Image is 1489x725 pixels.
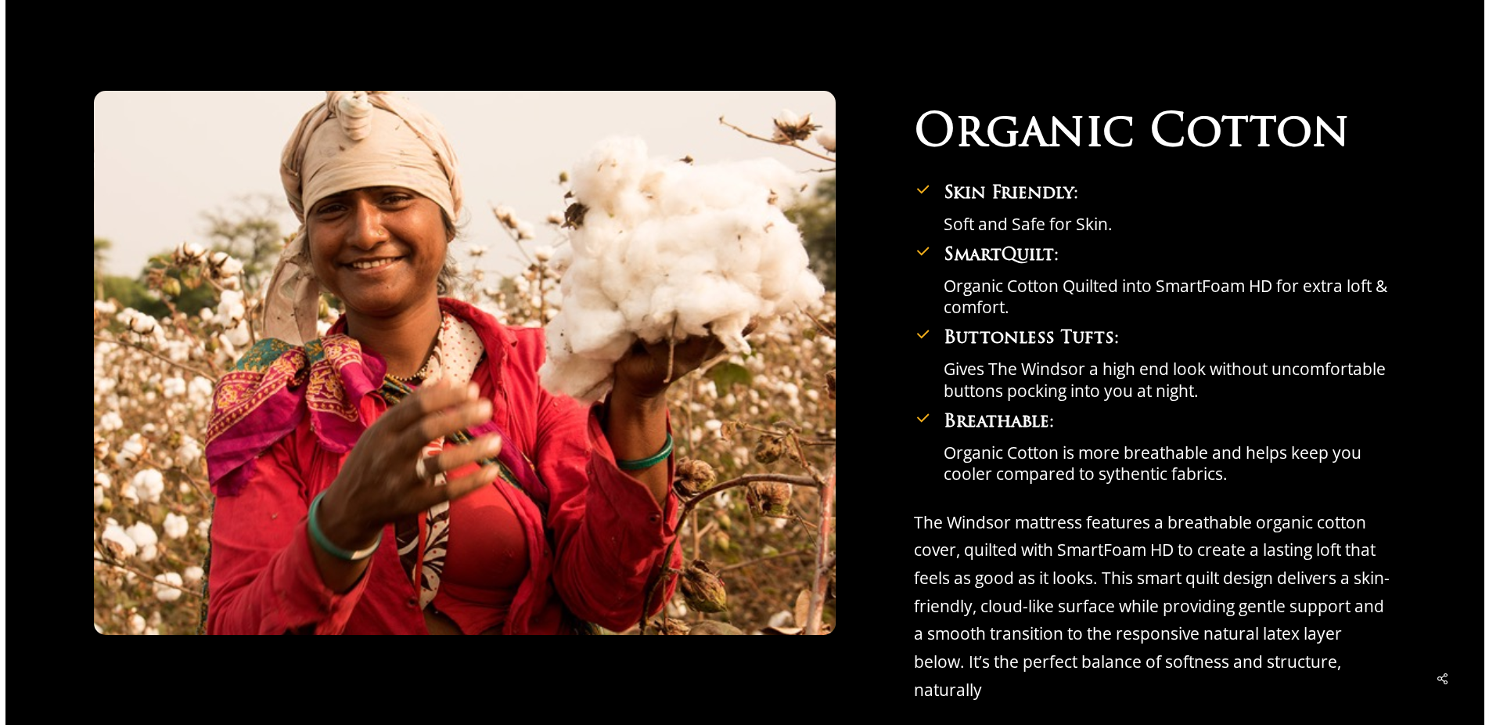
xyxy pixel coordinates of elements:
p: Soft and Safe for Skin. [944,214,1395,235]
b: Skin Friendly: [944,185,1078,203]
p: Organic Cotton Quilted into SmartFoam HD for extra loft & comfort. [944,276,1395,319]
p: Organic Cotton is more breathable and helps keep you cooler compared to sythentic fabrics. [944,442,1395,485]
p: The Windsor mattress features a breathable organic cotton cover, quilted with SmartFoam HD to cre... [914,509,1395,705]
h2: Organic Cotton [914,108,1395,162]
b: Breathable: [944,413,1054,431]
b: Buttonless Tufts: [944,330,1119,348]
p: Gives The Windsor a high end look without uncomfortable buttons pocking into you at night. [944,359,1395,402]
b: SmartQuilt: [944,247,1059,265]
